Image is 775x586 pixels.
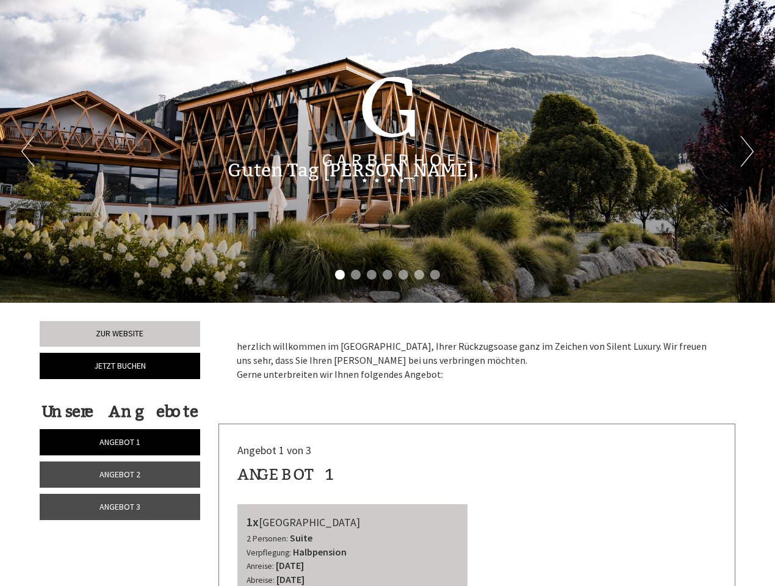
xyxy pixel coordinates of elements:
div: [GEOGRAPHIC_DATA] [247,513,459,531]
a: Jetzt buchen [40,353,200,379]
small: 2 Personen: [247,534,288,544]
b: [DATE] [276,573,305,585]
b: Suite [290,532,312,544]
span: Angebot 1 von 3 [237,443,311,457]
div: Angebot 1 [237,463,336,486]
span: Angebot 2 [99,469,140,480]
h1: Guten Tag [PERSON_NAME], [228,161,478,181]
button: Previous [21,136,34,167]
span: Angebot 1 [99,436,140,447]
b: Halbpension [293,546,347,558]
b: 1x [247,514,259,529]
b: [DATE] [276,559,304,571]
small: Verpflegung: [247,548,291,558]
button: Next [741,136,754,167]
small: Abreise: [247,575,275,585]
small: Anreise: [247,561,274,571]
p: herzlich willkommen im [GEOGRAPHIC_DATA], Ihrer Rückzugsoase ganz im Zeichen von Silent Luxury. W... [237,339,718,382]
span: Angebot 3 [99,501,140,512]
a: Zur Website [40,321,200,347]
div: Unsere Angebote [40,400,200,423]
